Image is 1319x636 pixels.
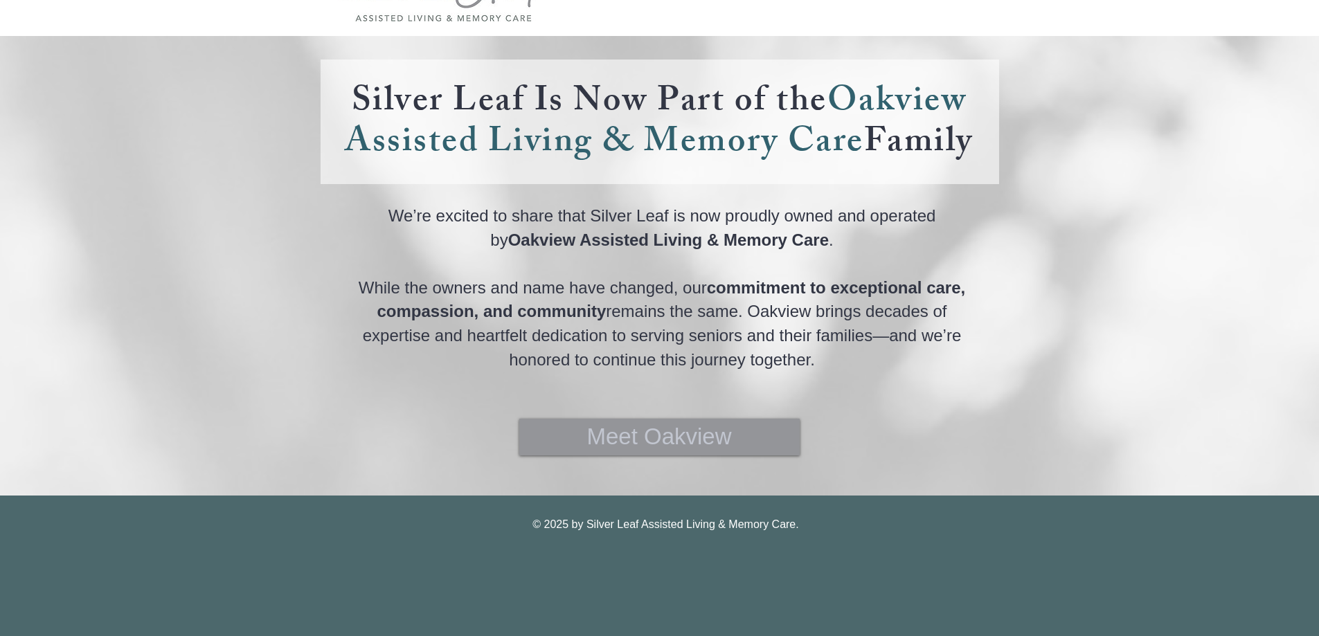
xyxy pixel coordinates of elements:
[388,206,936,249] span: We’re excited to share that Silver Leaf is now proudly owned and operated by
[519,419,800,455] a: Meet Oakview
[359,278,707,297] span: While the owners and name have changed, our
[532,518,798,530] span: © 2025 by Silver Leaf Assisted Living & Memory Care.
[586,421,731,453] span: Meet Oakview
[345,74,973,174] a: Silver Leaf Is Now Part of theOakview Assisted Living & Memory CareFamily
[829,230,834,249] span: .
[345,74,967,174] span: Oakview Assisted Living & Memory Care
[363,302,961,368] span: remains the same. Oakview brings decades of expertise and heartfelt dedication to serving seniors...
[508,230,829,249] span: Oakview Assisted Living & Memory Care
